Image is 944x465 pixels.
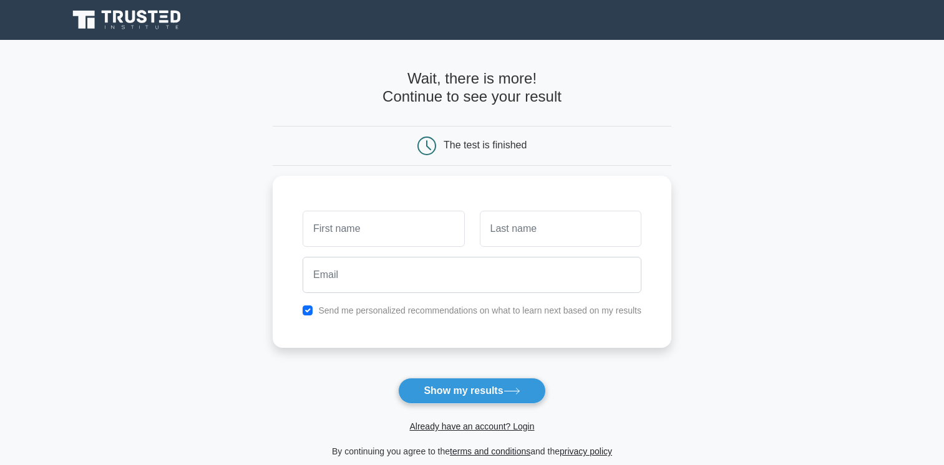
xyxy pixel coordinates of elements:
[303,211,464,247] input: First name
[444,140,527,150] div: The test is finished
[318,305,641,315] label: Send me personalized recommendations on what to learn next based on my results
[409,421,534,431] a: Already have an account? Login
[560,446,612,456] a: privacy policy
[450,446,530,456] a: terms and conditions
[480,211,641,247] input: Last name
[265,444,679,459] div: By continuing you agree to the and the
[398,378,545,404] button: Show my results
[273,70,671,106] h4: Wait, there is more! Continue to see your result
[303,257,641,293] input: Email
